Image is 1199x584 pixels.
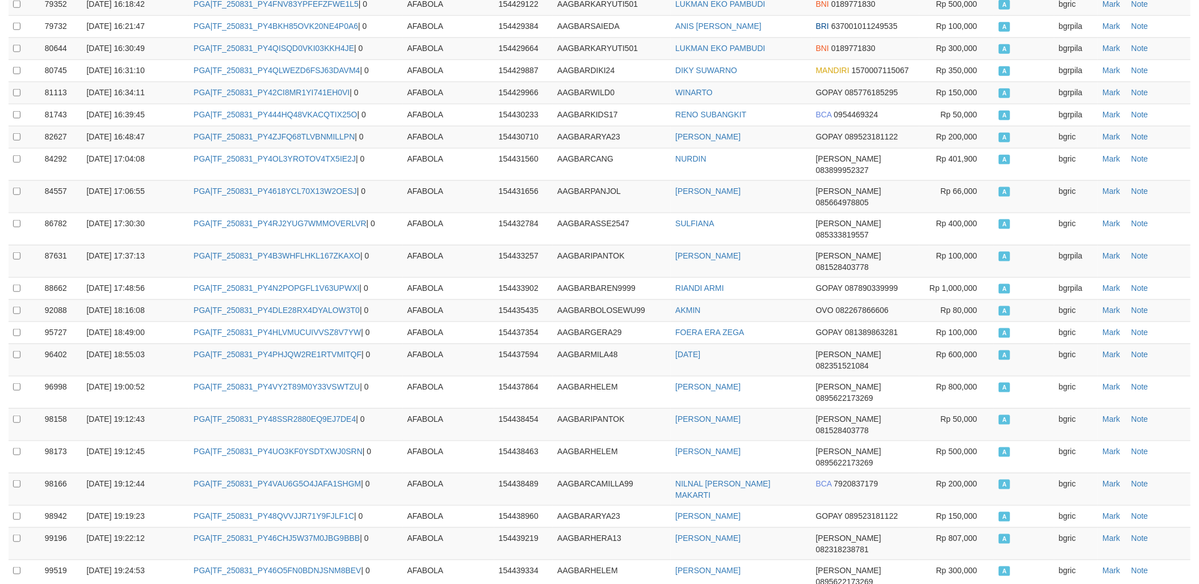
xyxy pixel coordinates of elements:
[193,566,361,575] a: PGA|TF_250831_PY46O5FN0BDNJSNM8BEV
[936,382,977,391] span: Rp 800,000
[87,44,145,53] span: [DATE] 16:30:49
[557,479,633,488] span: AAGBARCAMILLA99
[816,66,849,75] span: MANDIRI
[1131,283,1148,293] a: Note
[1131,566,1148,575] a: Note
[87,447,145,456] span: [DATE] 19:12:45
[193,66,360,75] a: PGA|TF_250831_PY4QLWEZD6FSJ63DAVM4
[189,148,402,180] td: | 0
[1103,350,1120,359] a: Mark
[557,414,625,424] span: AAGBARIPANTOK
[87,187,145,196] span: [DATE] 17:06:55
[189,104,402,126] td: | 0
[557,251,625,260] span: AAGBARIPANTOK
[403,180,494,213] td: AFABOLA
[999,111,1010,120] span: Accepted
[499,66,539,75] span: 154429887
[499,88,539,97] span: 154429966
[936,44,977,53] span: Rp 300,000
[1054,473,1098,505] td: bgric
[40,82,82,104] td: 81113
[1103,66,1120,75] a: Mark
[1054,213,1098,245] td: bgric
[193,306,360,315] a: PGA|TF_250831_PY4DLE28RX4DYALOW3T0
[675,187,741,196] a: [PERSON_NAME]
[999,480,1010,489] span: Accepted
[1131,110,1148,119] a: Note
[834,479,878,488] span: Copy 7920837179 to clipboard
[403,505,494,527] td: AFABOLA
[557,328,622,337] span: AAGBARGERA29
[936,132,977,141] span: Rp 200,000
[1054,321,1098,344] td: bgric
[816,393,873,403] span: Copy 0895622173269 to clipboard
[1054,408,1098,441] td: bgric
[40,60,82,82] td: 80745
[1131,414,1148,424] a: Note
[999,155,1010,164] span: Accepted
[1131,251,1148,260] a: Note
[675,479,771,500] a: NILNAL [PERSON_NAME] MAKARTI
[1054,82,1098,104] td: bgrpila
[189,321,402,344] td: | 0
[189,277,402,299] td: | 0
[40,180,82,213] td: 84557
[941,110,978,119] span: Rp 50,000
[1103,44,1120,53] a: Mark
[87,66,145,75] span: [DATE] 16:31:10
[816,230,869,239] span: Copy 085333819557 to clipboard
[1131,350,1148,359] a: Note
[189,505,402,527] td: | 0
[193,447,363,456] a: PGA|TF_250831_PY4UO3KF0YSDTXWJ0SRN
[557,187,621,196] span: AAGBARPANJOL
[1054,126,1098,148] td: bgric
[1131,187,1148,196] a: Note
[499,110,539,119] span: 154430233
[499,44,539,53] span: 154429664
[193,154,356,163] a: PGA|TF_250831_PY4OL3YROTOV4TX5IE2J
[1131,447,1148,456] a: Note
[675,88,713,97] a: WINARTO
[816,88,843,97] span: GOPAY
[936,328,977,337] span: Rp 100,000
[816,350,881,359] span: [PERSON_NAME]
[403,15,494,37] td: AFABOLA
[675,251,741,260] a: [PERSON_NAME]
[557,44,638,53] span: AAGBARKARYUTI501
[675,511,741,520] a: [PERSON_NAME]
[1131,88,1148,97] a: Note
[1131,154,1148,163] a: Note
[403,376,494,408] td: AFABOLA
[1103,154,1120,163] a: Mark
[936,479,977,488] span: Rp 200,000
[1054,441,1098,473] td: bgric
[675,447,741,456] a: [PERSON_NAME]
[1054,180,1098,213] td: bgric
[1103,187,1120,196] a: Mark
[193,283,359,293] a: PGA|TF_250831_PY4N2POPGFL1V63UPWXI
[499,22,539,31] span: 154429384
[193,44,354,53] a: PGA|TF_250831_PY4QISQD0VKI03KKH4JE
[816,458,873,467] span: Copy 0895622173269 to clipboard
[936,154,977,163] span: Rp 401,900
[193,534,360,543] a: PGA|TF_250831_PY46CHJ5W37M0JBG9BBB
[675,350,700,359] a: [DATE]
[87,154,145,163] span: [DATE] 17:04:08
[40,408,82,441] td: 98158
[87,132,145,141] span: [DATE] 16:48:47
[675,328,744,337] a: FOERA ERA ZEGA
[1103,414,1120,424] a: Mark
[1131,306,1148,315] a: Note
[40,299,82,321] td: 92088
[675,534,741,543] a: [PERSON_NAME]
[499,350,539,359] span: 154437594
[193,88,350,97] a: PGA|TF_250831_PY42CI8MR1YI741EH0VI
[403,104,494,126] td: AFABOLA
[999,44,1010,54] span: Accepted
[1103,132,1120,141] a: Mark
[999,187,1010,197] span: Accepted
[40,344,82,376] td: 96402
[852,66,909,75] span: Copy 1570007115067 to clipboard
[189,376,402,408] td: | 0
[675,414,741,424] a: [PERSON_NAME]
